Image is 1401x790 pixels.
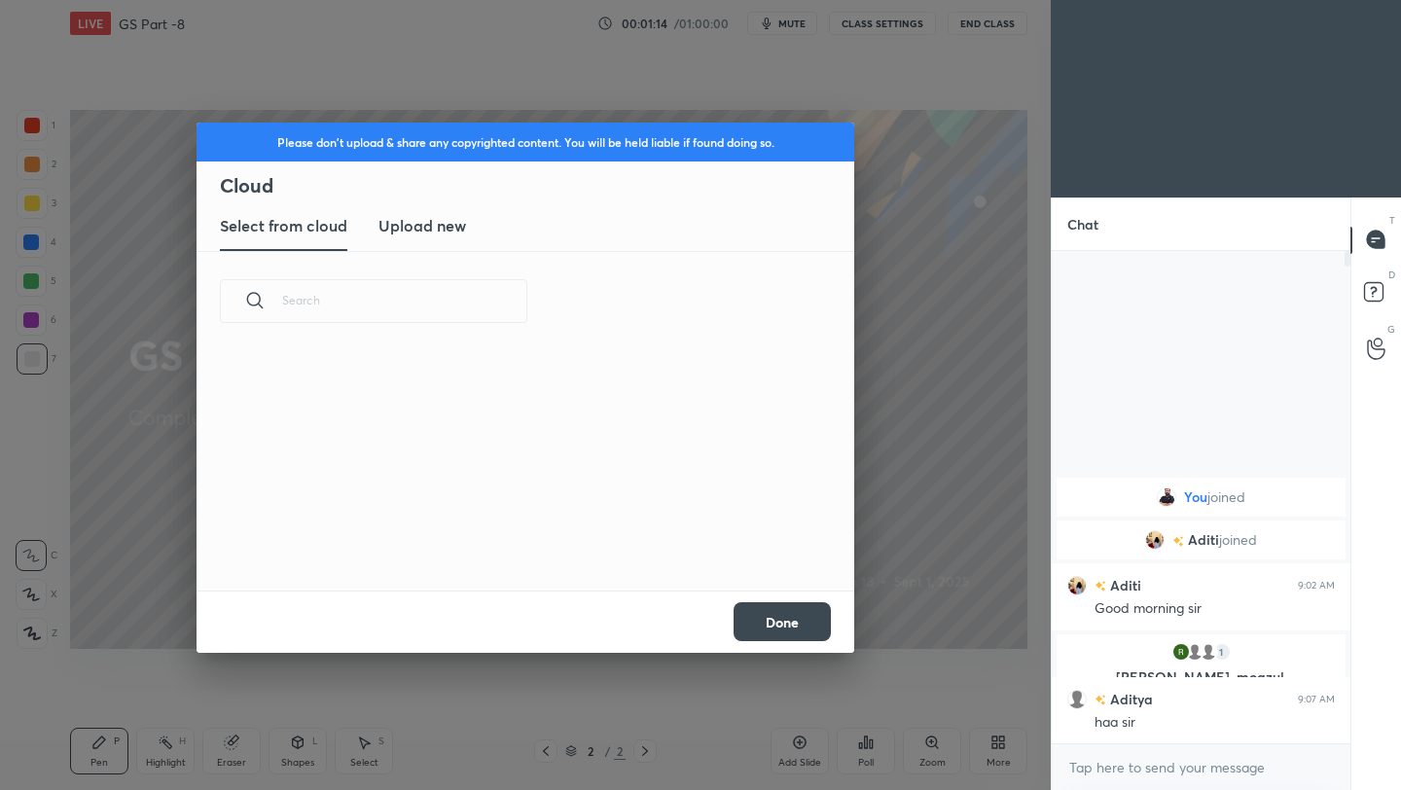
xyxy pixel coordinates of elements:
img: no-rating-badge.077c3623.svg [1172,535,1184,546]
h6: Aditi [1106,575,1141,595]
h3: Select from cloud [220,214,347,237]
div: grid [197,345,831,591]
p: D [1388,268,1395,282]
span: You [1184,489,1207,505]
div: 9:02 AM [1298,579,1335,591]
h3: Upload new [378,214,466,237]
img: default.png [1185,642,1204,662]
div: 9:07 AM [1298,693,1335,704]
p: [PERSON_NAME], moazul, [PERSON_NAME] [1068,669,1334,700]
h6: Aditya [1106,689,1153,709]
img: default.png [1199,642,1218,662]
span: joined [1219,532,1257,548]
div: Please don't upload & share any copyrighted content. You will be held liable if found doing so. [197,123,854,162]
img: 8cdb47a44e024fd8b54440a80f444193.jpg [1145,530,1165,550]
img: default.png [1067,689,1087,708]
p: Chat [1052,198,1114,250]
button: Done [734,602,831,641]
span: Aditi [1188,532,1219,548]
img: ef8fcd8f3dd94859b2852d8dbdbc5024.33891693_3 [1171,642,1191,662]
img: 2e1776e2a17a458f8f2ae63657c11f57.jpg [1157,487,1176,507]
img: 8cdb47a44e024fd8b54440a80f444193.jpg [1067,575,1087,594]
div: haa sir [1095,713,1335,733]
p: G [1387,322,1395,337]
input: Search [282,259,527,341]
div: grid [1052,474,1350,744]
img: no-rating-badge.077c3623.svg [1095,695,1106,705]
img: no-rating-badge.077c3623.svg [1095,581,1106,592]
div: Good morning sir [1095,599,1335,619]
span: joined [1207,489,1245,505]
p: T [1389,213,1395,228]
div: 1 [1212,642,1232,662]
h2: Cloud [220,173,854,198]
